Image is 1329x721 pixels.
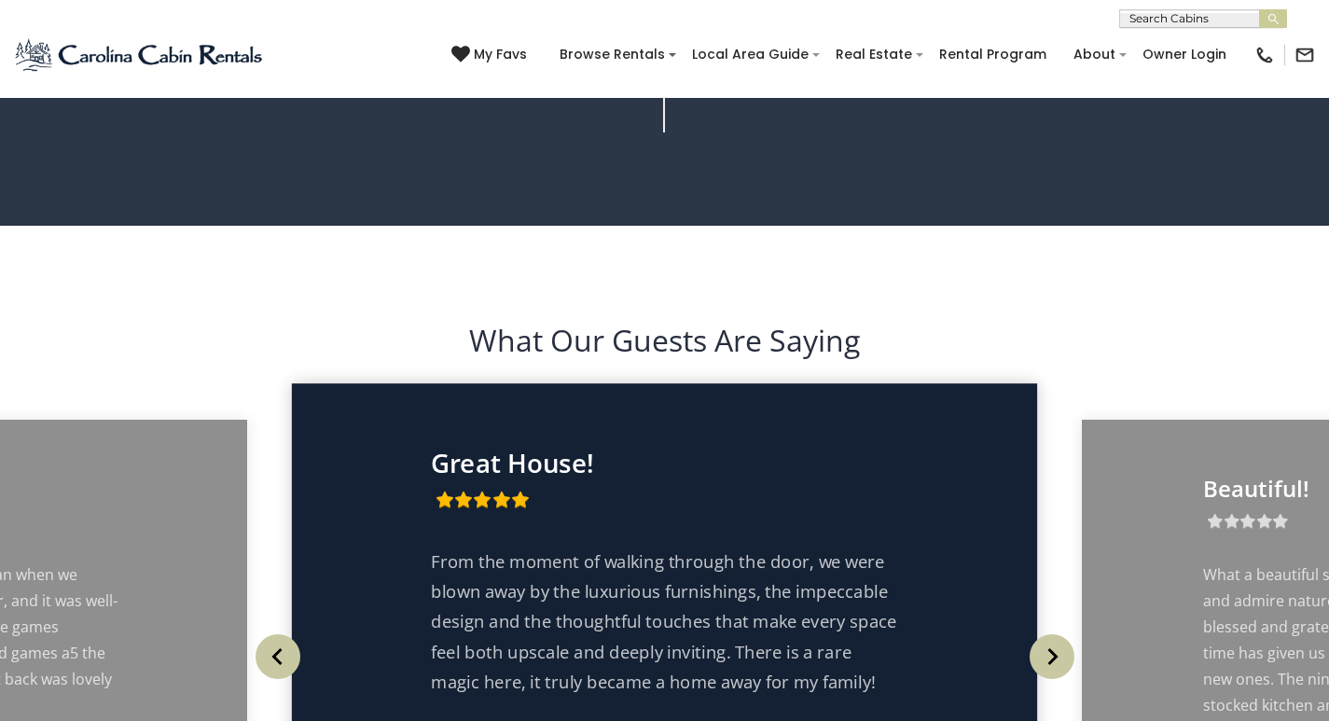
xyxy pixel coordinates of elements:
img: Blue-2.png [14,36,266,74]
h2: What Our Guests Are Saying [47,319,1282,362]
a: Real Estate [826,40,921,69]
p: From the moment of walking through the door, we were blown away by the luxurious furnishings, the... [431,547,897,697]
img: phone-regular-black.png [1254,45,1275,65]
a: Local Area Guide [683,40,818,69]
img: arrow [256,634,300,679]
button: Next [1021,615,1082,699]
a: Rental Program [930,40,1056,69]
img: arrow [1030,634,1074,679]
a: About [1064,40,1125,69]
span: My Favs [474,45,527,64]
p: Great House! [431,448,897,478]
a: Owner Login [1133,40,1236,69]
a: Browse Rentals [550,40,674,69]
button: Previous [247,615,308,699]
a: My Favs [451,45,532,65]
img: mail-regular-black.png [1294,45,1315,65]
